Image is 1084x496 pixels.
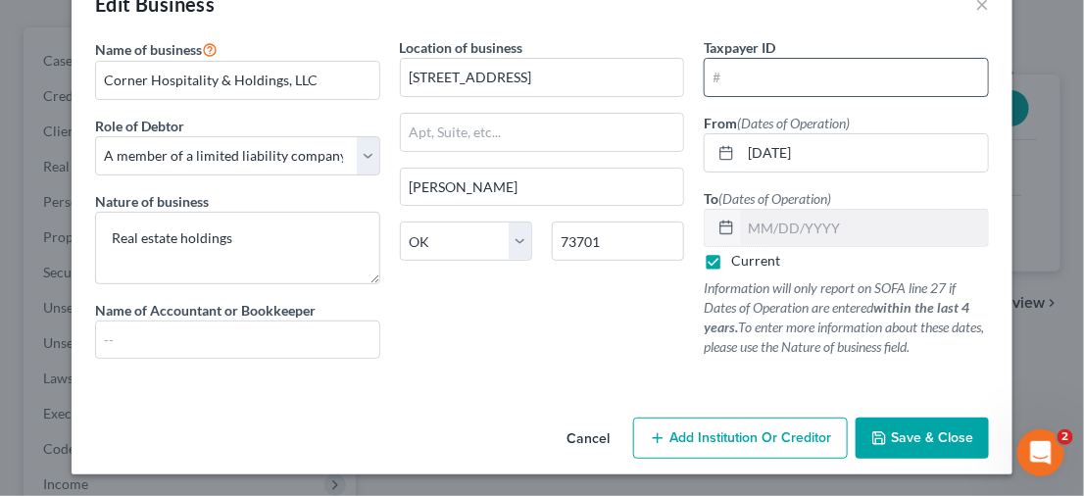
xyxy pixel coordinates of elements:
button: Add Institution Or Creditor [633,418,848,459]
label: Taxpayer ID [704,37,775,58]
label: Current [731,251,780,271]
label: Nature of business [95,191,209,212]
input: Enter zip... [552,222,684,261]
p: Information will only report on SOFA line 27 if Dates of Operation are entered To enter more info... [704,278,989,357]
span: Save & Close [891,429,973,446]
label: From [704,113,850,133]
label: Name of Accountant or Bookkeeper [95,300,316,321]
input: Enter address... [401,59,684,96]
button: Save & Close [856,418,989,459]
span: Role of Debtor [95,118,184,134]
span: Add Institution Or Creditor [669,429,831,446]
input: -- [96,322,379,359]
button: Cancel [551,420,625,459]
label: To [704,188,831,209]
input: # [705,59,988,96]
span: (Dates of Operation) [737,115,850,131]
input: MM/DD/YYYY [741,210,988,247]
span: Name of business [95,41,202,58]
span: 2 [1058,429,1073,445]
input: Apt, Suite, etc... [401,114,684,151]
label: Location of business [400,37,523,58]
span: (Dates of Operation) [718,190,831,207]
input: MM/DD/YYYY [741,134,988,172]
iframe: Intercom live chat [1017,429,1064,476]
input: Enter name... [96,62,379,99]
input: Enter city... [401,169,684,206]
